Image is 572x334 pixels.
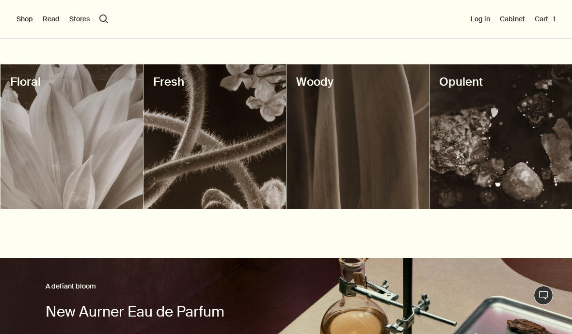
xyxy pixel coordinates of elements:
[99,15,108,23] button: Open search
[46,281,240,292] h3: A defiant bloom
[0,64,143,209] a: decorativeFloral
[534,286,553,305] button: Live Assistance
[296,74,419,90] h3: Woody
[16,14,33,24] button: Shop
[69,14,90,24] button: Stores
[143,64,286,209] a: decorativeFresh
[43,14,60,24] button: Read
[500,15,525,23] a: Cabinet
[286,64,429,209] a: decorativeWoody
[153,74,276,90] h3: Fresh
[535,14,556,24] button: Cart1
[10,74,133,90] h3: Floral
[471,14,490,24] button: Log in
[46,302,240,321] h2: New Aurner Eau de Parfum
[439,74,562,90] h3: Opulent
[429,64,572,209] a: decorativeOpulent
